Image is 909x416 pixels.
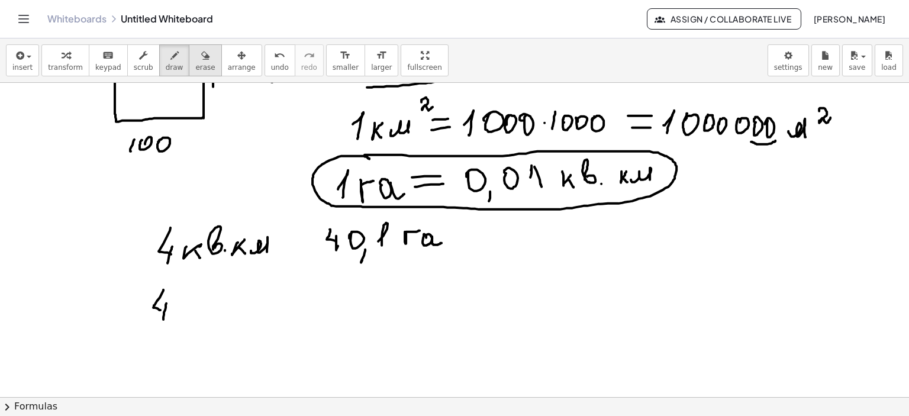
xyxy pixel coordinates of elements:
[407,63,441,72] span: fullscreen
[95,63,121,72] span: keypad
[41,44,89,76] button: transform
[365,44,398,76] button: format_sizelarger
[849,63,865,72] span: save
[333,63,359,72] span: smaller
[301,63,317,72] span: redo
[371,63,392,72] span: larger
[221,44,262,76] button: arrange
[271,63,289,72] span: undo
[166,63,183,72] span: draw
[881,63,897,72] span: load
[774,63,802,72] span: settings
[657,14,791,24] span: Assign / Collaborate Live
[813,14,885,24] span: [PERSON_NAME]
[647,8,801,30] button: Assign / Collaborate Live
[304,49,315,63] i: redo
[842,44,872,76] button: save
[274,49,285,63] i: undo
[14,9,33,28] button: Toggle navigation
[340,49,351,63] i: format_size
[102,49,114,63] i: keyboard
[189,44,221,76] button: erase
[134,63,153,72] span: scrub
[818,63,833,72] span: new
[228,63,256,72] span: arrange
[376,49,387,63] i: format_size
[127,44,160,76] button: scrub
[811,44,840,76] button: new
[326,44,365,76] button: format_sizesmaller
[295,44,324,76] button: redoredo
[6,44,39,76] button: insert
[159,44,190,76] button: draw
[48,63,83,72] span: transform
[12,63,33,72] span: insert
[401,44,448,76] button: fullscreen
[804,8,895,30] button: [PERSON_NAME]
[768,44,809,76] button: settings
[89,44,128,76] button: keyboardkeypad
[265,44,295,76] button: undoundo
[195,63,215,72] span: erase
[47,13,107,25] a: Whiteboards
[875,44,903,76] button: load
